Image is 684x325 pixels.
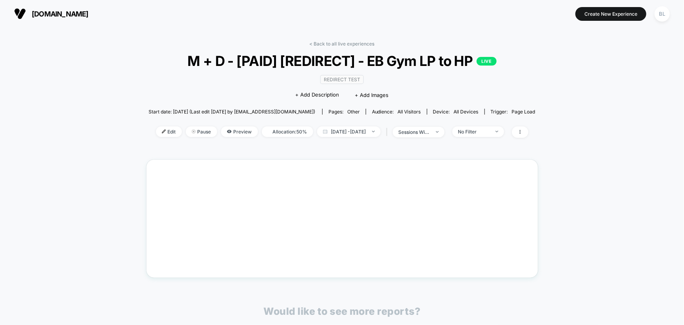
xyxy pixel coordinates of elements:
button: Create New Experience [575,7,646,21]
span: [DOMAIN_NAME] [32,10,89,18]
span: [DATE] - [DATE] [317,126,381,137]
img: end [192,130,196,133]
span: Allocation: 50% [262,126,313,137]
span: All Visitors [398,109,421,115]
span: Page Load [512,109,535,115]
span: Device: [427,109,484,115]
span: all devices [454,109,479,115]
span: Edit [156,126,182,137]
span: Pause [186,126,217,137]
img: end [436,131,439,133]
span: + Add Images [355,92,388,98]
div: sessions with impression [399,129,430,135]
span: Redirect Test [320,75,364,84]
div: Pages: [328,109,360,115]
div: BL [655,6,670,22]
p: Would like to see more reports? [264,305,421,317]
button: BL [652,6,672,22]
span: Start date: [DATE] (Last edit [DATE] by [EMAIL_ADDRESS][DOMAIN_NAME]) [149,109,315,115]
a: < Back to all live experiences [310,41,375,47]
img: Visually logo [14,8,26,20]
img: calendar [323,130,327,133]
button: [DOMAIN_NAME] [12,7,91,20]
img: end [372,131,375,132]
span: M + D - [PAID] [REDIRECT] - EB Gym LP to HP [168,53,516,69]
span: + Add Description [295,91,339,99]
span: | [385,126,393,138]
p: LIVE [477,57,496,66]
span: other [347,109,360,115]
img: edit [162,130,166,133]
div: No Filter [458,129,490,135]
div: Trigger: [491,109,535,115]
span: Preview [221,126,258,137]
img: end [495,131,498,132]
div: Audience: [372,109,421,115]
